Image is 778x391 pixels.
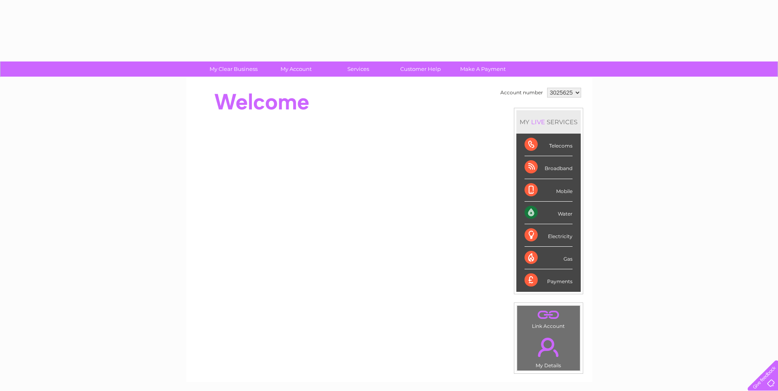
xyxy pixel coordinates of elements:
a: Customer Help [387,61,454,77]
div: Telecoms [525,134,573,156]
td: Account number [498,86,545,100]
div: Water [525,202,573,224]
div: Mobile [525,179,573,202]
td: My Details [517,331,580,371]
a: Make A Payment [449,61,517,77]
a: Services [324,61,392,77]
div: MY SERVICES [516,110,581,134]
div: Electricity [525,224,573,247]
a: My Account [262,61,330,77]
a: . [519,308,578,322]
a: . [519,333,578,361]
a: My Clear Business [200,61,267,77]
div: Broadband [525,156,573,179]
td: Link Account [517,305,580,331]
div: LIVE [529,118,547,126]
div: Gas [525,247,573,269]
div: Payments [525,269,573,291]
